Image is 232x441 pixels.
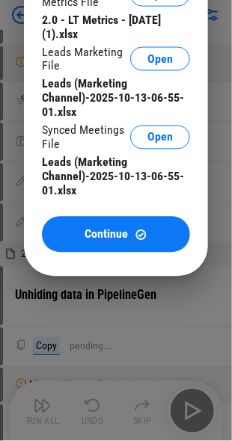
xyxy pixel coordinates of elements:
[135,229,147,241] img: Continue
[147,53,173,65] span: Open
[42,45,130,73] div: Leads Marketing File
[42,13,190,41] div: 2.0 - LT Metrics - [DATE] (1).xlsx
[42,123,130,152] div: Synced Meetings File
[130,47,190,71] button: Open
[42,155,190,198] div: Leads (Marketing Channel)-2025-10-13-06-55-01.xlsx
[147,132,173,144] span: Open
[85,229,129,241] span: Continue
[42,217,190,253] button: ContinueContinue
[130,126,190,149] button: Open
[42,77,190,120] div: Leads (Marketing Channel)-2025-10-13-06-55-01.xlsx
